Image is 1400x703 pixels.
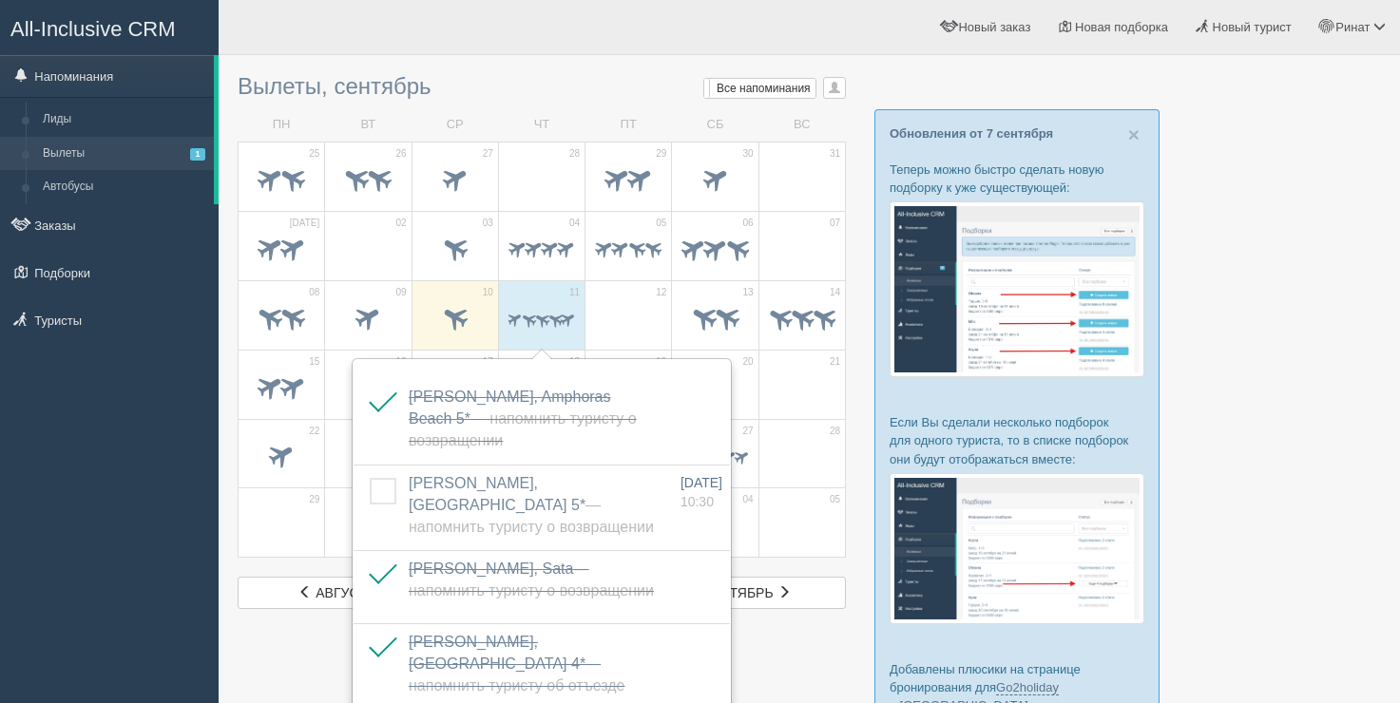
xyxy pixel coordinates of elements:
[409,410,637,448] span: — Напомнить туристу о возвращении
[681,475,722,490] span: [DATE]
[483,147,493,161] span: 27
[672,108,758,142] td: СБ
[34,137,214,171] a: Вылеты1
[483,217,493,230] span: 03
[409,389,637,448] span: [PERSON_NAME], Amphoras Beach 5*
[717,82,811,95] span: Все напоминания
[409,475,654,535] span: [PERSON_NAME], [GEOGRAPHIC_DATA] 5*
[10,17,176,41] span: All-Inclusive CRM
[483,355,493,369] span: 17
[316,585,366,600] span: август
[1128,123,1140,145] span: ×
[743,286,754,299] span: 13
[309,425,319,438] span: 22
[743,217,754,230] span: 06
[1128,124,1140,144] button: Close
[395,217,406,230] span: 02
[569,355,580,369] span: 18
[743,147,754,161] span: 30
[890,201,1144,377] img: %D0%BF%D0%BE%D0%B4%D0%B1%D0%BE%D1%80%D0%BA%D0%B0-%D1%82%D1%83%D1%80%D0%B8%D1%81%D1%82%D1%83-%D1%8...
[830,355,840,369] span: 21
[238,74,846,99] h3: Вылеты, сентябрь
[743,425,754,438] span: 27
[409,389,637,448] a: [PERSON_NAME], Amphoras Beach 5*— Напомнить туристу о возвращении
[309,355,319,369] span: 15
[656,217,666,230] span: 05
[409,634,624,693] a: [PERSON_NAME], [GEOGRAPHIC_DATA] 4*— Напомнить туристу об отъезде
[890,161,1144,197] p: Теперь можно быстро сделать новую подборку к уже существующей:
[830,425,840,438] span: 28
[325,108,412,142] td: ВТ
[656,147,666,161] span: 29
[1,1,218,53] a: All-Inclusive CRM
[711,585,773,600] span: октябрь
[409,560,654,598] a: [PERSON_NAME], Sata— Напомнить туристу о возвращении
[958,20,1030,34] span: Новый заказ
[681,473,722,511] a: [DATE] 10:30
[483,286,493,299] span: 10
[830,286,840,299] span: 14
[743,355,754,369] span: 20
[1075,20,1168,34] span: Новая подборка
[890,126,1053,141] a: Обновления от 7 сентября
[409,475,654,535] a: [PERSON_NAME], [GEOGRAPHIC_DATA] 5*— Напомнить туристу о возвращении
[569,147,580,161] span: 28
[309,493,319,506] span: 29
[309,286,319,299] span: 08
[1335,20,1370,34] span: Ринат
[681,494,714,509] span: 10:30
[34,170,214,204] a: Автобусы
[395,355,406,369] span: 16
[395,147,406,161] span: 26
[395,286,406,299] span: 09
[498,108,585,142] td: ЧТ
[656,355,666,369] span: 19
[239,108,325,142] td: ПН
[758,108,845,142] td: ВС
[34,103,214,137] a: Лиды
[238,577,428,609] a: август
[409,497,654,535] span: — Напомнить туристу о возвращении
[1213,20,1292,34] span: Новый турист
[290,217,319,230] span: [DATE]
[585,108,672,142] td: ПТ
[409,634,624,693] span: [PERSON_NAME], [GEOGRAPHIC_DATA] 4*
[409,560,654,598] span: [PERSON_NAME], Sata
[569,217,580,230] span: 04
[743,493,754,506] span: 04
[830,493,840,506] span: 05
[890,413,1144,467] p: Если Вы сделали несколько подборок для одного туриста, то в списке подборок они будут отображатьс...
[309,147,319,161] span: 25
[656,286,666,299] span: 12
[190,148,205,161] span: 1
[412,108,498,142] td: СР
[830,147,840,161] span: 31
[830,217,840,230] span: 07
[656,577,846,609] a: октябрь
[890,473,1144,624] img: %D0%BF%D0%BE%D0%B4%D0%B1%D0%BE%D1%80%D0%BA%D0%B8-%D0%B3%D1%80%D1%83%D0%BF%D0%BF%D0%B0-%D1%81%D1%8...
[569,286,580,299] span: 11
